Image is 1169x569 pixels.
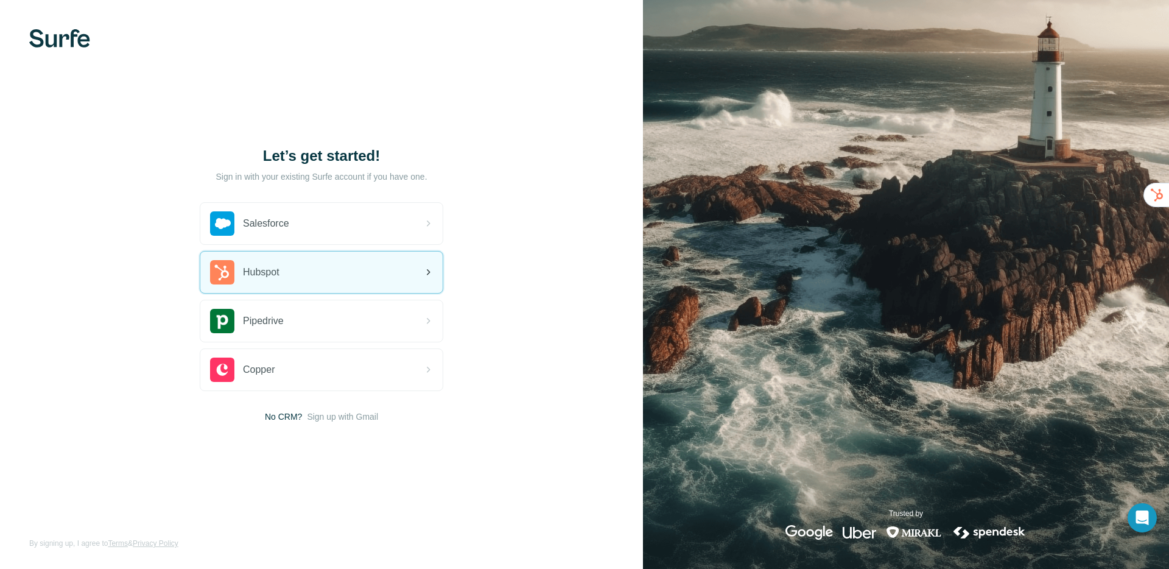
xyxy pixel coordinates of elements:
img: google's logo [785,525,833,540]
span: Copper [243,362,275,377]
img: copper's logo [210,358,234,382]
div: Open Intercom Messenger [1128,503,1157,532]
button: Sign up with Gmail [307,411,378,423]
h1: Let’s get started! [200,146,443,166]
a: Terms [108,539,128,548]
p: Trusted by [889,508,923,519]
img: spendesk's logo [952,525,1027,540]
span: Salesforce [243,216,289,231]
img: pipedrive's logo [210,309,234,333]
img: salesforce's logo [210,211,234,236]
span: No CRM? [265,411,302,423]
a: Privacy Policy [133,539,178,548]
p: Sign in with your existing Surfe account if you have one. [216,171,427,183]
img: Surfe's logo [29,29,90,48]
span: Pipedrive [243,314,284,328]
img: mirakl's logo [886,525,942,540]
img: hubspot's logo [210,260,234,284]
span: By signing up, I agree to & [29,538,178,549]
img: uber's logo [843,525,876,540]
span: Hubspot [243,265,279,280]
